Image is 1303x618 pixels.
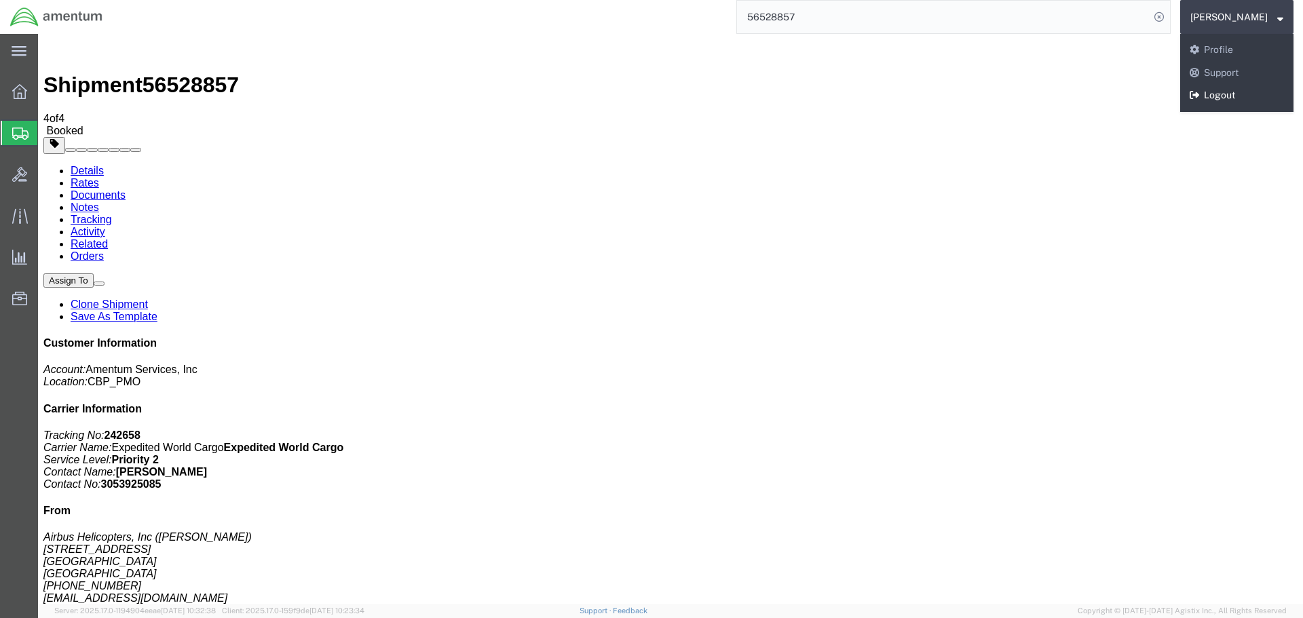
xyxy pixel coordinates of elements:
[38,34,1303,604] iframe: FS Legacy Container
[222,606,364,615] span: Client: 2025.17.0-159f9de
[309,606,364,615] span: [DATE] 10:23:34
[1190,9,1284,25] button: [PERSON_NAME]
[1180,84,1293,107] a: Logout
[1078,605,1287,617] span: Copyright © [DATE]-[DATE] Agistix Inc., All Rights Reserved
[737,1,1150,33] input: Search for shipment number, reference number
[1190,9,1268,24] span: Steven Alcott
[1180,62,1293,85] a: Support
[1180,39,1293,62] a: Profile
[10,7,103,27] img: logo
[613,606,647,615] a: Feedback
[161,606,216,615] span: [DATE] 10:32:38
[580,606,613,615] a: Support
[54,606,216,615] span: Server: 2025.17.0-1194904eeae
